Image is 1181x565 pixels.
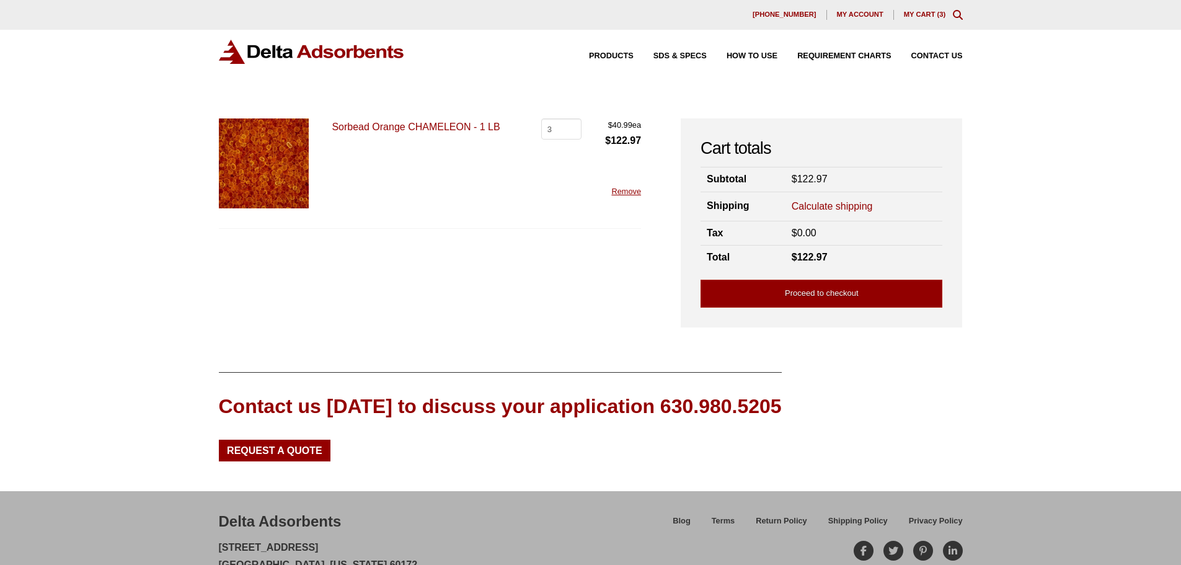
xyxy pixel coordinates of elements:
[701,280,942,308] a: Proceed to checkout
[797,52,891,60] span: Requirement Charts
[792,174,828,184] bdi: 122.97
[837,11,883,18] span: My account
[605,118,641,132] span: ea
[904,11,946,18] a: My Cart (3)
[605,135,611,146] span: $
[541,118,582,140] input: Product quantity
[828,517,888,525] span: Shipping Policy
[701,246,785,270] th: Total
[701,192,785,221] th: Shipping
[792,200,873,213] a: Calculate shipping
[898,514,963,536] a: Privacy Policy
[219,40,405,64] img: Delta Adsorbents
[745,514,818,536] a: Return Policy
[569,52,634,60] a: Products
[219,118,309,208] img: Sorbead Orange CHAMELEON - 1 LB
[792,228,816,238] bdi: 0.00
[727,52,777,60] span: How to Use
[701,514,745,536] a: Terms
[909,517,963,525] span: Privacy Policy
[332,122,500,132] a: Sorbead Orange CHAMELEON - 1 LB
[219,511,342,532] div: Delta Adsorbents
[792,252,797,262] span: $
[219,393,782,420] div: Contact us [DATE] to discuss your application 630.980.5205
[891,52,963,60] a: Contact Us
[605,135,641,146] bdi: 122.97
[701,138,942,159] h2: Cart totals
[662,514,701,536] a: Blog
[589,52,634,60] span: Products
[608,120,613,130] span: $
[653,52,707,60] span: SDS & SPECS
[777,52,891,60] a: Requirement Charts
[792,174,797,184] span: $
[756,517,807,525] span: Return Policy
[227,446,322,456] span: Request a Quote
[792,252,828,262] bdi: 122.97
[608,120,632,130] bdi: 40.99
[611,187,641,196] a: Remove this item
[753,11,816,18] span: [PHONE_NUMBER]
[792,228,797,238] span: $
[939,11,943,18] span: 3
[634,52,707,60] a: SDS & SPECS
[701,167,785,192] th: Subtotal
[673,517,690,525] span: Blog
[827,10,894,20] a: My account
[701,221,785,246] th: Tax
[712,517,735,525] span: Terms
[743,10,827,20] a: [PHONE_NUMBER]
[707,52,777,60] a: How to Use
[953,10,963,20] div: Toggle Modal Content
[818,514,898,536] a: Shipping Policy
[911,52,963,60] span: Contact Us
[219,440,331,461] a: Request a Quote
